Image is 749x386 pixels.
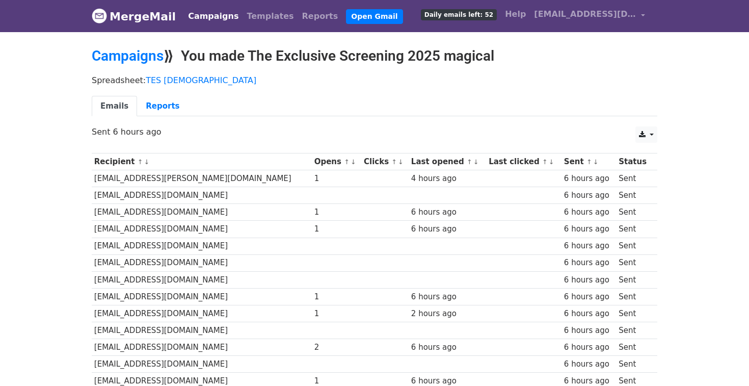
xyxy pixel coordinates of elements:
[92,75,657,86] p: Spreadsheet:
[534,8,636,20] span: [EMAIL_ADDRESS][DOMAIN_NAME]
[616,322,652,339] td: Sent
[92,356,312,373] td: [EMAIL_ADDRESS][DOMAIN_NAME]
[564,223,614,235] div: 6 hours ago
[92,6,176,27] a: MergeMail
[542,158,548,166] a: ↑
[616,254,652,271] td: Sent
[92,96,137,117] a: Emails
[564,240,614,252] div: 6 hours ago
[530,4,649,28] a: [EMAIL_ADDRESS][DOMAIN_NAME]
[314,291,359,303] div: 1
[616,221,652,238] td: Sent
[391,158,397,166] a: ↑
[564,257,614,269] div: 6 hours ago
[144,158,149,166] a: ↓
[564,291,614,303] div: 6 hours ago
[312,153,361,170] th: Opens
[92,305,312,322] td: [EMAIL_ADDRESS][DOMAIN_NAME]
[564,173,614,185] div: 6 hours ago
[92,238,312,254] td: [EMAIL_ADDRESS][DOMAIN_NAME]
[564,308,614,320] div: 6 hours ago
[616,187,652,204] td: Sent
[411,207,484,218] div: 6 hours ago
[361,153,409,170] th: Clicks
[564,342,614,353] div: 6 hours ago
[92,47,164,64] a: Campaigns
[616,170,652,187] td: Sent
[92,187,312,204] td: [EMAIL_ADDRESS][DOMAIN_NAME]
[92,322,312,339] td: [EMAIL_ADDRESS][DOMAIN_NAME]
[92,271,312,288] td: [EMAIL_ADDRESS][DOMAIN_NAME]
[564,358,614,370] div: 6 hours ago
[92,339,312,356] td: [EMAIL_ADDRESS][DOMAIN_NAME]
[351,158,356,166] a: ↓
[92,47,657,65] h2: ⟫ You made The Exclusive Screening 2025 magical
[344,158,350,166] a: ↑
[564,325,614,337] div: 6 hours ago
[137,96,188,117] a: Reports
[501,4,530,24] a: Help
[298,6,342,27] a: Reports
[467,158,472,166] a: ↑
[92,126,657,137] p: Sent 6 hours ago
[398,158,404,166] a: ↓
[564,190,614,201] div: 6 hours ago
[184,6,243,27] a: Campaigns
[411,173,484,185] div: 4 hours ago
[346,9,403,24] a: Open Gmail
[417,4,501,24] a: Daily emails left: 52
[92,204,312,221] td: [EMAIL_ADDRESS][DOMAIN_NAME]
[616,204,652,221] td: Sent
[616,238,652,254] td: Sent
[92,170,312,187] td: [EMAIL_ADDRESS][PERSON_NAME][DOMAIN_NAME]
[561,153,616,170] th: Sent
[92,288,312,305] td: [EMAIL_ADDRESS][DOMAIN_NAME]
[92,153,312,170] th: Recipient
[146,75,256,85] a: TES [DEMOGRAPHIC_DATA]
[411,308,484,320] div: 2 hours ago
[616,153,652,170] th: Status
[616,271,652,288] td: Sent
[564,274,614,286] div: 6 hours ago
[92,221,312,238] td: [EMAIL_ADDRESS][DOMAIN_NAME]
[409,153,486,170] th: Last opened
[616,339,652,356] td: Sent
[138,158,143,166] a: ↑
[411,291,484,303] div: 6 hours ago
[564,207,614,218] div: 6 hours ago
[616,305,652,322] td: Sent
[314,308,359,320] div: 1
[549,158,554,166] a: ↓
[411,223,484,235] div: 6 hours ago
[314,207,359,218] div: 1
[616,288,652,305] td: Sent
[593,158,599,166] a: ↓
[486,153,561,170] th: Last clicked
[243,6,298,27] a: Templates
[314,223,359,235] div: 1
[314,342,359,353] div: 2
[314,173,359,185] div: 1
[411,342,484,353] div: 6 hours ago
[616,356,652,373] td: Sent
[92,8,107,23] img: MergeMail logo
[92,254,312,271] td: [EMAIL_ADDRESS][DOMAIN_NAME]
[473,158,479,166] a: ↓
[586,158,592,166] a: ↑
[421,9,497,20] span: Daily emails left: 52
